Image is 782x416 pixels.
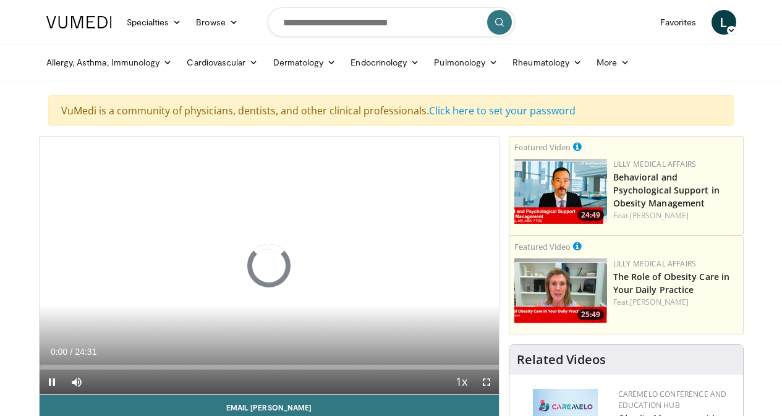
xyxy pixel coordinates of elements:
[189,10,245,35] a: Browse
[474,370,499,394] button: Fullscreen
[40,365,499,370] div: Progress Bar
[39,50,180,75] a: Allergy, Asthma, Immunology
[46,16,112,28] img: VuMedi Logo
[613,210,738,221] div: Feat.
[630,210,689,221] a: [PERSON_NAME]
[613,159,697,169] a: Lilly Medical Affairs
[268,7,515,37] input: Search topics, interventions
[613,297,738,308] div: Feat.
[514,159,607,224] img: ba3304f6-7838-4e41-9c0f-2e31ebde6754.png.150x105_q85_crop-smart_upscale.png
[505,50,589,75] a: Rheumatology
[630,297,689,307] a: [PERSON_NAME]
[40,370,64,394] button: Pause
[119,10,189,35] a: Specialties
[653,10,704,35] a: Favorites
[517,352,606,367] h4: Related Videos
[514,142,571,153] small: Featured Video
[70,347,73,357] span: /
[514,258,607,323] img: e1208b6b-349f-4914-9dd7-f97803bdbf1d.png.150x105_q85_crop-smart_upscale.png
[343,50,427,75] a: Endocrinology
[40,137,499,395] video-js: Video Player
[589,50,637,75] a: More
[179,50,265,75] a: Cardiovascular
[613,271,730,295] a: The Role of Obesity Care in Your Daily Practice
[577,309,604,320] span: 25:49
[75,347,96,357] span: 24:31
[577,210,604,221] span: 24:49
[514,159,607,224] a: 24:49
[427,50,505,75] a: Pulmonology
[48,95,734,126] div: VuMedi is a community of physicians, dentists, and other clinical professionals.
[266,50,344,75] a: Dermatology
[613,171,720,209] a: Behavioral and Psychological Support in Obesity Management
[514,258,607,323] a: 25:49
[613,258,697,269] a: Lilly Medical Affairs
[449,370,474,394] button: Playback Rate
[514,241,571,252] small: Featured Video
[429,104,576,117] a: Click here to set your password
[51,347,67,357] span: 0:00
[712,10,736,35] a: L
[64,370,89,394] button: Mute
[618,389,727,410] a: CaReMeLO Conference and Education Hub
